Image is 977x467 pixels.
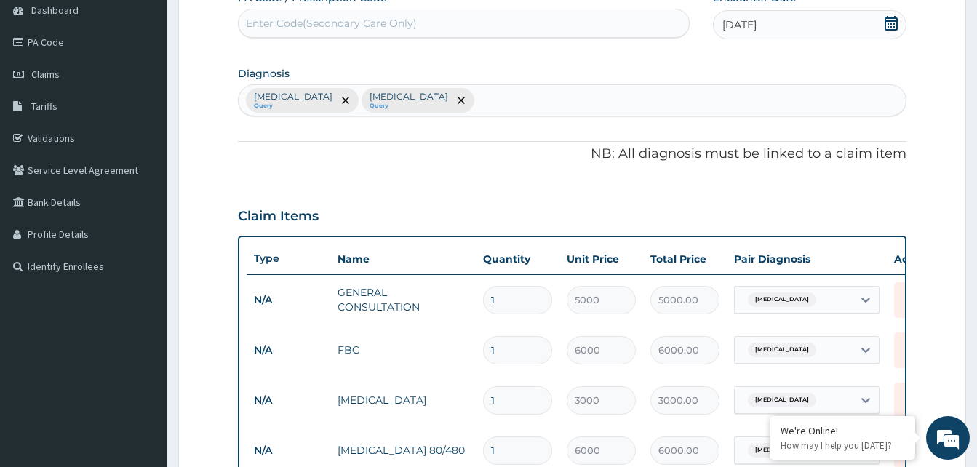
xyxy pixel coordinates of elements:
img: d_794563401_company_1708531726252_794563401 [27,73,59,109]
span: [MEDICAL_DATA] [748,393,816,407]
span: remove selection option [339,94,352,107]
td: [MEDICAL_DATA] [330,386,476,415]
span: [MEDICAL_DATA] [748,443,816,458]
div: We're Online! [781,424,904,437]
p: [MEDICAL_DATA] [254,91,332,103]
span: [MEDICAL_DATA] [748,343,816,357]
td: GENERAL CONSULTATION [330,278,476,322]
p: NB: All diagnosis must be linked to a claim item [238,145,906,164]
small: Query [254,103,332,110]
td: N/A [247,437,330,464]
textarea: Type your message and hit 'Enter' [7,312,277,363]
h3: Claim Items [238,209,319,225]
th: Unit Price [559,244,643,274]
td: N/A [247,337,330,364]
small: Query [370,103,448,110]
th: Type [247,245,330,272]
th: Pair Diagnosis [727,244,887,274]
span: We're online! [84,140,201,287]
td: N/A [247,287,330,314]
span: Claims [31,68,60,81]
span: [DATE] [722,17,757,32]
label: Diagnosis [238,66,290,81]
td: FBC [330,335,476,364]
span: Dashboard [31,4,79,17]
div: Chat with us now [76,81,244,100]
p: [MEDICAL_DATA] [370,91,448,103]
span: [MEDICAL_DATA] [748,292,816,307]
span: remove selection option [455,94,468,107]
div: Minimize live chat window [239,7,274,42]
td: [MEDICAL_DATA] 80/480 [330,436,476,465]
span: Tariffs [31,100,57,113]
th: Actions [887,244,960,274]
p: How may I help you today? [781,439,904,452]
th: Quantity [476,244,559,274]
th: Name [330,244,476,274]
div: Enter Code(Secondary Care Only) [246,16,417,31]
td: N/A [247,387,330,414]
th: Total Price [643,244,727,274]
